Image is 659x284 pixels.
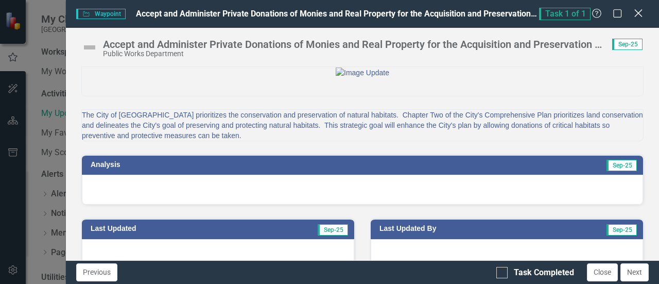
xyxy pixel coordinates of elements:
div: Task Completed [514,267,574,279]
button: Previous [76,263,117,281]
span: Sep-25 [612,39,643,50]
button: Next [620,263,649,281]
span: Task 1 of 1 [539,8,591,20]
span: Sep-25 [606,224,637,236]
span: Sep-25 [606,160,637,171]
h3: Analysis [91,161,356,169]
h3: Last Updated By [379,225,546,232]
h3: Last Updated [91,225,244,232]
img: Image Update [336,68,389,78]
span: Sep-25 [318,224,348,236]
img: Not Defined [81,39,98,56]
div: Accept and Administer Private Donations of Monies and Real Property for the Acquisition and Prese... [103,39,602,50]
span: Waypoint [76,9,126,19]
p: The City of [GEOGRAPHIC_DATA] prioritizes the conservation and preservation of natural habitats. ... [82,110,643,141]
button: Close [587,263,618,281]
div: Public Works Department [103,50,602,58]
